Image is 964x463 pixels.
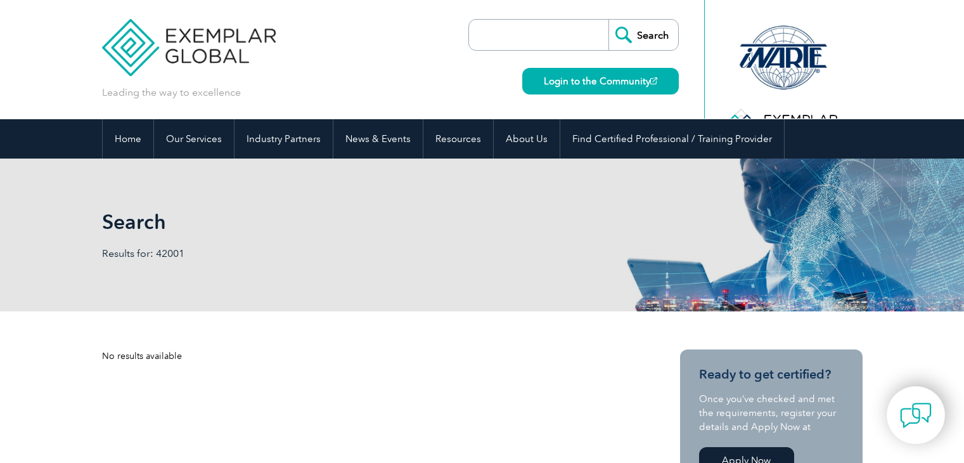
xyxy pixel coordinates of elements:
img: open_square.png [650,77,657,84]
a: Find Certified Professional / Training Provider [560,119,784,159]
input: Search [608,20,678,50]
a: News & Events [333,119,423,159]
p: Once you’ve checked and met the requirements, register your details and Apply Now at [699,392,844,434]
img: contact-chat.png [900,400,932,431]
h1: Search [102,209,589,234]
h3: Ready to get certified? [699,367,844,382]
a: Industry Partners [235,119,333,159]
a: Our Services [154,119,234,159]
div: No results available [102,349,634,363]
a: Resources [423,119,493,159]
a: Home [103,119,153,159]
a: Login to the Community [522,68,679,95]
p: Leading the way to excellence [102,86,241,100]
p: Results for: 42001 [102,247,482,261]
a: About Us [494,119,560,159]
